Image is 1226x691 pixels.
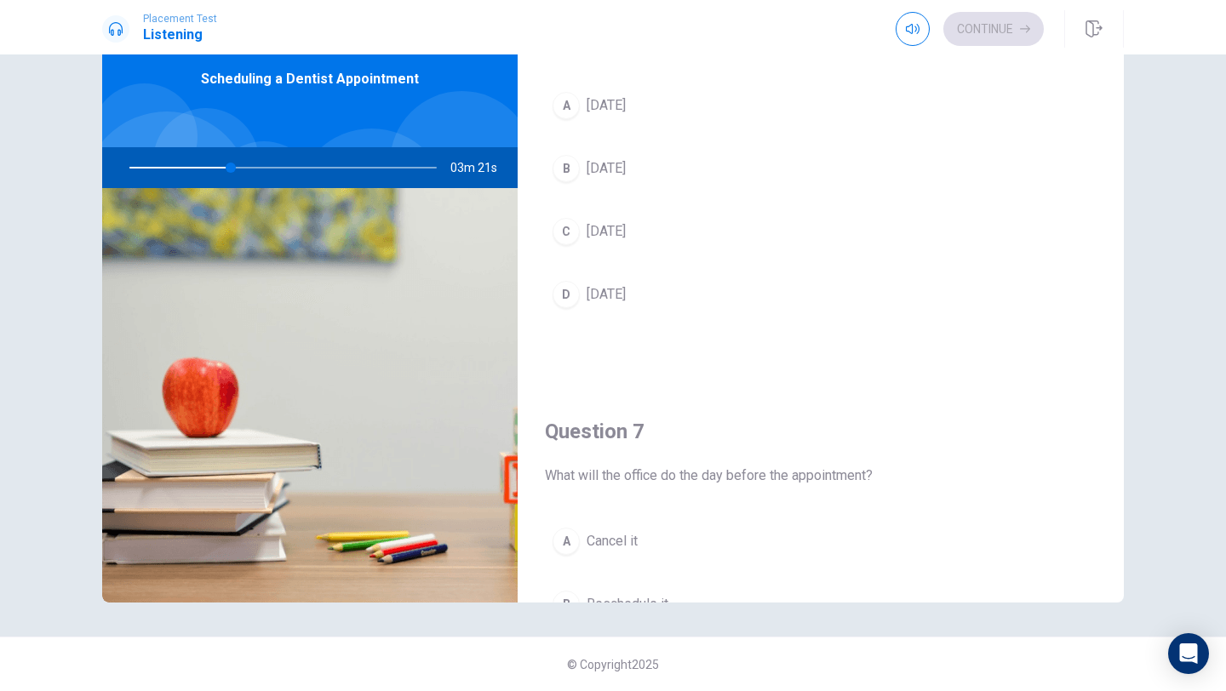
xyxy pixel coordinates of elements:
div: B [553,591,580,618]
span: © Copyright 2025 [567,658,659,671]
button: A[DATE] [545,84,1097,127]
button: C[DATE] [545,210,1097,253]
div: C [553,218,580,245]
h4: Question 7 [545,418,1097,445]
h1: Listening [143,25,217,45]
button: BReschedule it [545,583,1097,625]
div: A [553,92,580,119]
div: B [553,155,580,182]
span: Cancel it [587,531,638,551]
span: What will the office do the day before the appointment? [545,465,1097,486]
button: ACancel it [545,520,1097,563]
button: D[DATE] [545,273,1097,316]
span: Reschedule it [587,594,668,614]
span: [DATE] [587,284,626,305]
span: Placement Test [143,13,217,25]
button: B[DATE] [545,147,1097,190]
img: Scheduling a Dentist Appointment [102,188,518,602]
div: D [553,281,580,308]
span: [DATE] [587,221,626,242]
span: Scheduling a Dentist Appointment [201,69,419,89]
span: 03m 21s [450,147,511,188]
span: [DATE] [587,158,626,179]
div: A [553,528,580,555]
div: Open Intercom Messenger [1168,633,1209,674]
span: [DATE] [587,95,626,116]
